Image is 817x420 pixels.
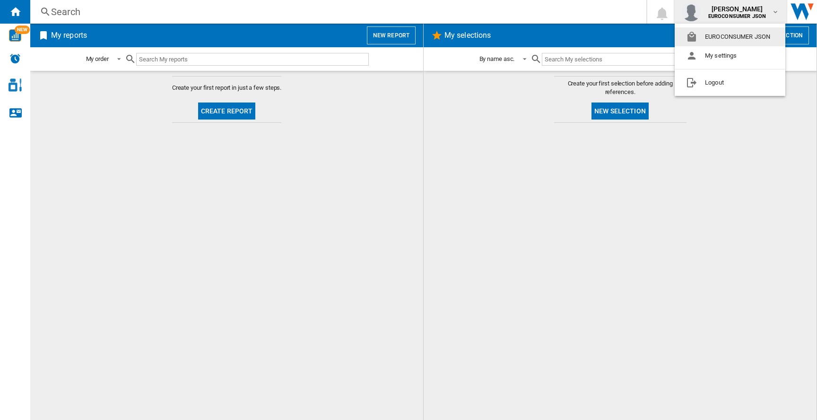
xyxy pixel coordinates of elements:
[675,73,785,92] button: Logout
[675,46,785,65] button: My settings
[675,27,785,46] button: EUROCONSUMER JSON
